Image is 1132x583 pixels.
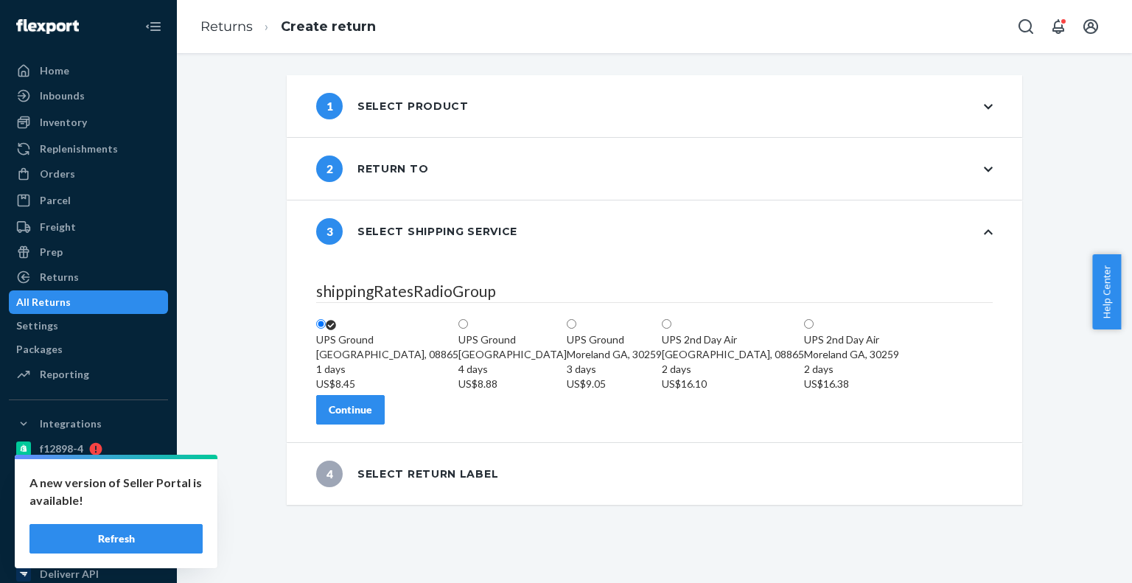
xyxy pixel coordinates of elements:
div: 3 days [567,362,662,377]
input: UPS 2nd Day AirMoreland GA, 302592 daysUS$16.38 [804,319,814,329]
div: Packages [16,342,63,357]
button: Close Navigation [139,12,168,41]
div: US$16.38 [804,377,899,391]
a: gnzsuz-v5 [9,487,168,511]
div: Reporting [40,367,89,382]
input: UPS Ground[GEOGRAPHIC_DATA]4 daysUS$8.88 [458,319,468,329]
div: UPS Ground [458,332,567,347]
div: 2 days [662,362,804,377]
input: UPS Ground[GEOGRAPHIC_DATA], 088651 daysUS$8.45 [316,319,326,329]
a: f12898-4 [9,437,168,461]
div: Replenishments [40,142,118,156]
a: Prep [9,240,168,264]
div: US$16.10 [662,377,804,391]
div: UPS Ground [316,332,458,347]
button: Open notifications [1044,12,1073,41]
a: Create return [281,18,376,35]
div: UPS Ground [567,332,662,347]
a: Inbounds [9,84,168,108]
div: UPS 2nd Day Air [662,332,804,347]
a: Packages [9,338,168,361]
div: Inbounds [40,88,85,103]
a: Amazon [9,537,168,561]
button: Integrations [9,412,168,436]
div: All Returns [16,295,71,310]
div: US$9.05 [567,377,662,391]
ol: breadcrumbs [189,5,388,49]
img: Flexport logo [16,19,79,34]
div: Continue [329,402,372,417]
div: Select return label [316,461,498,487]
div: Select product [316,93,469,119]
a: Orders [9,162,168,186]
div: 1 days [316,362,458,377]
div: Inventory [40,115,87,130]
p: A new version of Seller Portal is available! [29,474,203,509]
a: Freight [9,215,168,239]
span: 3 [316,218,343,245]
div: Moreland GA, 30259 [567,347,662,391]
div: UPS 2nd Day Air [804,332,899,347]
a: Inventory [9,111,168,134]
div: 4 days [458,362,567,377]
button: Continue [316,395,385,425]
a: Settings [9,314,168,338]
span: 1 [316,93,343,119]
a: Home [9,59,168,83]
a: 6e639d-fc [9,462,168,486]
div: f12898-4 [40,441,83,456]
a: Reporting [9,363,168,386]
a: Returns [200,18,253,35]
div: Settings [16,318,58,333]
div: US$8.45 [316,377,458,391]
div: Integrations [40,416,102,431]
div: Returns [40,270,79,284]
div: [GEOGRAPHIC_DATA], 08865 [316,347,458,391]
div: Parcel [40,193,71,208]
legend: shippingRatesRadioGroup [316,280,993,303]
a: Replenishments [9,137,168,161]
a: 5176b9-7b [9,512,168,536]
div: Home [40,63,69,78]
input: UPS 2nd Day Air[GEOGRAPHIC_DATA], 088652 daysUS$16.10 [662,319,671,329]
a: Returns [9,265,168,289]
div: [GEOGRAPHIC_DATA] [458,347,567,391]
div: Return to [316,156,428,182]
button: Open account menu [1076,12,1105,41]
a: Parcel [9,189,168,212]
button: Refresh [29,524,203,554]
div: Orders [40,167,75,181]
div: Freight [40,220,76,234]
div: Moreland GA, 30259 [804,347,899,391]
div: US$8.88 [458,377,567,391]
div: [GEOGRAPHIC_DATA], 08865 [662,347,804,391]
button: Help Center [1092,254,1121,329]
input: UPS GroundMoreland GA, 302593 daysUS$9.05 [567,319,576,329]
div: Prep [40,245,63,259]
div: 2 days [804,362,899,377]
div: Select shipping service [316,218,517,245]
span: 2 [316,156,343,182]
span: 4 [316,461,343,487]
button: Open Search Box [1011,12,1041,41]
a: All Returns [9,290,168,314]
div: Deliverr API [40,567,99,582]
